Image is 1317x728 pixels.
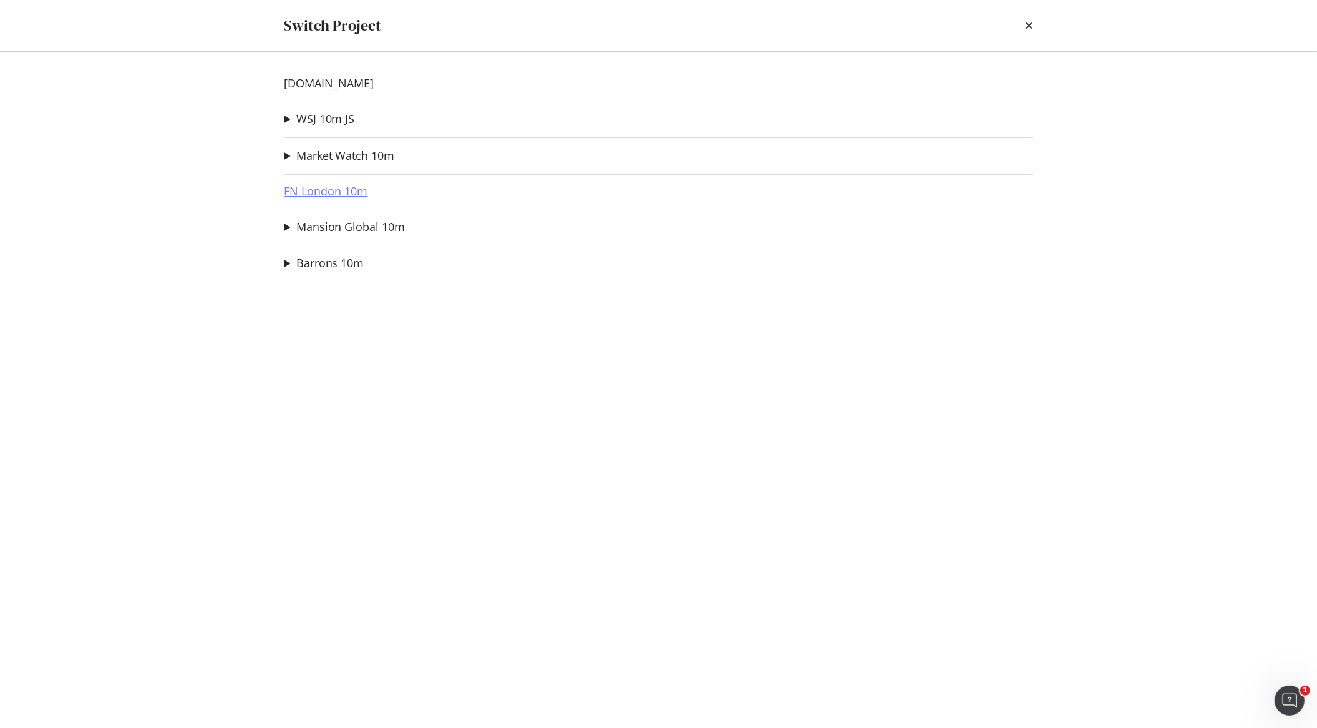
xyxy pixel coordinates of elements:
a: Mansion Global 10m [296,220,406,234]
summary: Market Watch 10m [284,148,395,164]
a: WSJ 10m JS [296,112,355,125]
summary: Mansion Global 10m [284,219,406,235]
a: FN London 10m [284,185,368,198]
a: [DOMAIN_NAME] [284,77,374,90]
div: Switch Project [284,15,382,36]
div: times [1026,15,1033,36]
span: 1 [1300,686,1310,696]
summary: WSJ 10m JS [284,111,355,127]
iframe: Intercom live chat [1275,686,1305,716]
summary: Barrons 10m [284,255,364,272]
a: Market Watch 10m [296,149,395,162]
a: Barrons 10m [296,257,364,270]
